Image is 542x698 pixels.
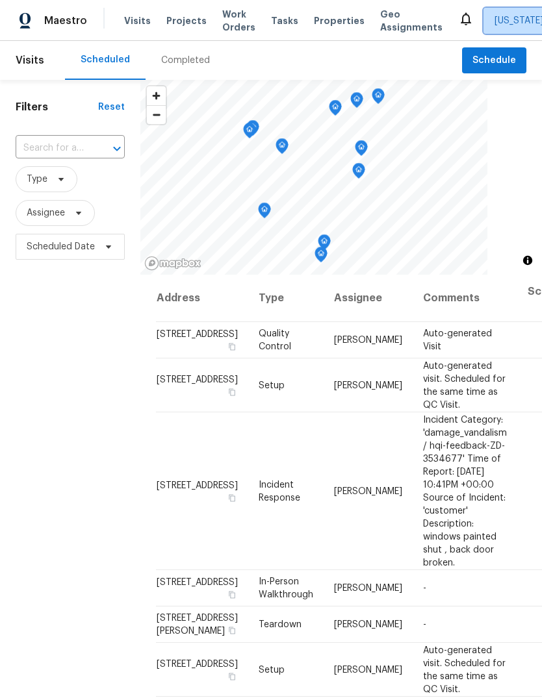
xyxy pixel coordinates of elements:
div: Map marker [329,100,342,120]
span: Work Orders [222,8,255,34]
button: Open [108,140,126,158]
div: Map marker [258,203,271,223]
span: [STREET_ADDRESS] [157,659,238,668]
button: Schedule [462,47,526,74]
span: Visits [124,14,151,27]
div: Map marker [352,163,365,183]
span: - [423,584,426,593]
span: Projects [166,14,207,27]
button: Copy Address [226,386,238,397]
div: Map marker [246,120,259,140]
th: Type [248,275,324,322]
span: Incident Response [259,480,300,502]
button: Copy Address [226,492,238,503]
span: Maestro [44,14,87,27]
span: [PERSON_NAME] [334,584,402,593]
span: Quality Control [259,329,291,351]
div: Map marker [315,247,328,267]
canvas: Map [140,80,487,275]
div: Completed [161,54,210,67]
span: Visits [16,46,44,75]
button: Copy Address [226,341,238,353]
span: Auto-generated visit. Scheduled for the same time as QC Visit. [423,645,506,693]
button: Copy Address [226,670,238,682]
span: [STREET_ADDRESS] [157,578,238,587]
span: [PERSON_NAME] [334,665,402,674]
span: [STREET_ADDRESS] [157,330,238,339]
span: Properties [314,14,365,27]
span: Zoom out [147,106,166,124]
button: Zoom in [147,86,166,105]
div: Map marker [350,92,363,112]
button: Copy Address [226,589,238,601]
div: Map marker [318,234,331,255]
h1: Filters [16,101,98,114]
span: Schedule [472,53,516,69]
span: [PERSON_NAME] [334,380,402,390]
div: Map marker [276,138,289,158]
span: [STREET_ADDRESS][PERSON_NAME] [157,614,238,636]
span: [PERSON_NAME] [334,336,402,345]
span: [STREET_ADDRESS] [157,375,238,384]
span: Tasks [271,16,298,25]
span: Toggle attribution [524,253,532,268]
button: Copy Address [226,625,238,636]
div: Map marker [372,88,385,108]
th: Comments [413,275,517,322]
span: Teardown [259,620,302,629]
div: Scheduled [81,53,130,66]
span: Auto-generated visit. Scheduled for the same time as QC Visit. [423,361,506,409]
button: Toggle attribution [520,253,536,268]
div: Reset [98,101,125,114]
span: Geo Assignments [380,8,443,34]
span: [PERSON_NAME] [334,486,402,495]
span: [STREET_ADDRESS] [157,480,238,490]
span: Incident Category: 'damage_vandalism / hqi-feedback-ZD-3534677' Time of Report: [DATE] 10:41PM +0... [423,415,507,567]
th: Address [156,275,248,322]
a: Mapbox homepage [144,256,201,271]
input: Search for an address... [16,138,88,158]
th: Assignee [324,275,413,322]
div: Map marker [355,140,368,160]
span: - [423,620,426,629]
span: Type [27,173,47,186]
div: Map marker [243,123,256,143]
button: Zoom out [147,105,166,124]
span: Setup [259,380,285,390]
span: In-Person Walkthrough [259,577,313,599]
span: Setup [259,665,285,674]
span: Scheduled Date [27,240,95,253]
span: Auto-generated Visit [423,329,492,351]
span: Assignee [27,206,65,219]
span: [PERSON_NAME] [334,620,402,629]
